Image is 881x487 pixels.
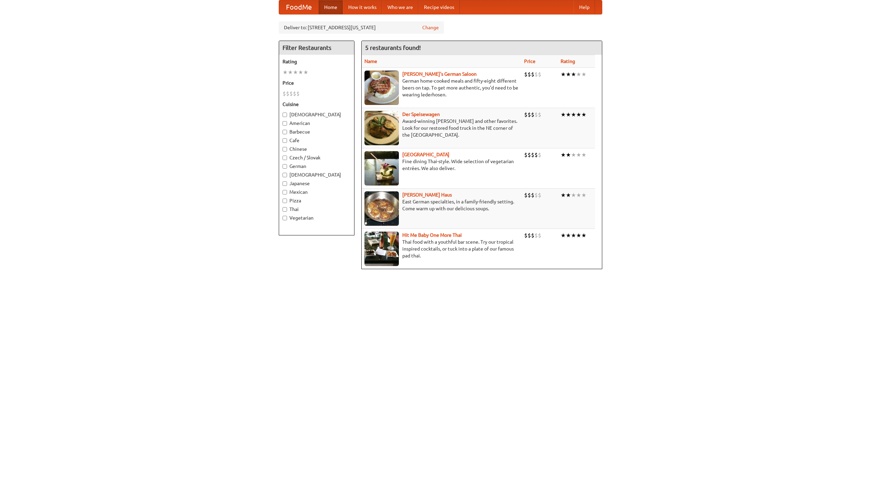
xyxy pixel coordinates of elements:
input: Pizza [283,199,287,203]
li: ★ [298,68,303,76]
li: ★ [581,191,586,199]
input: Vegetarian [283,216,287,220]
input: Barbecue [283,130,287,134]
label: German [283,163,351,170]
b: Der Speisewagen [402,112,440,117]
li: ★ [566,111,571,118]
li: $ [528,191,531,199]
li: $ [534,71,538,78]
a: [PERSON_NAME]'s German Saloon [402,71,477,77]
li: ★ [566,232,571,239]
li: $ [538,151,541,159]
li: ★ [566,191,571,199]
input: Thai [283,207,287,212]
label: Pizza [283,197,351,204]
img: babythai.jpg [364,232,399,266]
li: ★ [581,111,586,118]
label: Mexican [283,189,351,195]
li: $ [524,232,528,239]
label: [DEMOGRAPHIC_DATA] [283,111,351,118]
p: East German specialties, in a family-friendly setting. Come warm up with our delicious soups. [364,198,519,212]
p: Fine dining Thai-style. Wide selection of vegetarian entrées. We also deliver. [364,158,519,172]
li: ★ [293,68,298,76]
li: ★ [561,71,566,78]
p: Thai food with a youthful bar scene. Try our tropical inspired cocktails, or tuck into a plate of... [364,239,519,259]
b: Hit Me Baby One More Thai [402,232,462,238]
input: Chinese [283,147,287,151]
li: $ [531,151,534,159]
li: $ [534,191,538,199]
li: $ [528,151,531,159]
li: ★ [571,71,576,78]
li: ★ [283,68,288,76]
li: ★ [571,111,576,118]
label: Chinese [283,146,351,152]
li: $ [538,71,541,78]
a: [GEOGRAPHIC_DATA] [402,152,449,157]
a: [PERSON_NAME] Haus [402,192,452,198]
li: $ [538,191,541,199]
li: $ [524,151,528,159]
input: Japanese [283,181,287,186]
div: Deliver to: [STREET_ADDRESS][US_STATE] [279,21,444,34]
a: FoodMe [279,0,319,14]
a: Name [364,59,377,64]
input: Mexican [283,190,287,194]
input: Czech / Slovak [283,156,287,160]
label: Japanese [283,180,351,187]
li: $ [531,71,534,78]
li: ★ [561,191,566,199]
li: ★ [566,151,571,159]
li: $ [534,111,538,118]
h5: Cuisine [283,101,351,108]
label: American [283,120,351,127]
li: ★ [571,191,576,199]
a: Who we are [382,0,418,14]
li: $ [538,232,541,239]
li: ★ [288,68,293,76]
li: $ [531,191,534,199]
li: $ [524,191,528,199]
a: Home [319,0,343,14]
a: Change [422,24,439,31]
li: ★ [566,71,571,78]
a: How it works [343,0,382,14]
li: $ [524,71,528,78]
li: ★ [581,232,586,239]
p: German home-cooked meals and fifty-eight different beers on tap. To get more authentic, you'd nee... [364,77,519,98]
img: satay.jpg [364,151,399,186]
label: [DEMOGRAPHIC_DATA] [283,171,351,178]
li: ★ [576,232,581,239]
li: $ [531,111,534,118]
input: [DEMOGRAPHIC_DATA] [283,113,287,117]
a: Recipe videos [418,0,460,14]
a: Price [524,59,535,64]
h5: Rating [283,58,351,65]
input: American [283,121,287,126]
li: $ [296,90,300,97]
li: ★ [576,111,581,118]
li: ★ [303,68,308,76]
li: $ [534,232,538,239]
input: German [283,164,287,169]
li: $ [528,71,531,78]
li: $ [534,151,538,159]
input: Cafe [283,138,287,143]
label: Czech / Slovak [283,154,351,161]
li: ★ [561,232,566,239]
img: kohlhaus.jpg [364,191,399,226]
li: $ [293,90,296,97]
li: ★ [571,151,576,159]
li: $ [289,90,293,97]
li: ★ [581,151,586,159]
a: Rating [561,59,575,64]
h5: Price [283,80,351,86]
li: ★ [571,232,576,239]
label: Barbecue [283,128,351,135]
li: $ [528,111,531,118]
li: $ [531,232,534,239]
a: Help [574,0,595,14]
li: ★ [581,71,586,78]
label: Thai [283,206,351,213]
